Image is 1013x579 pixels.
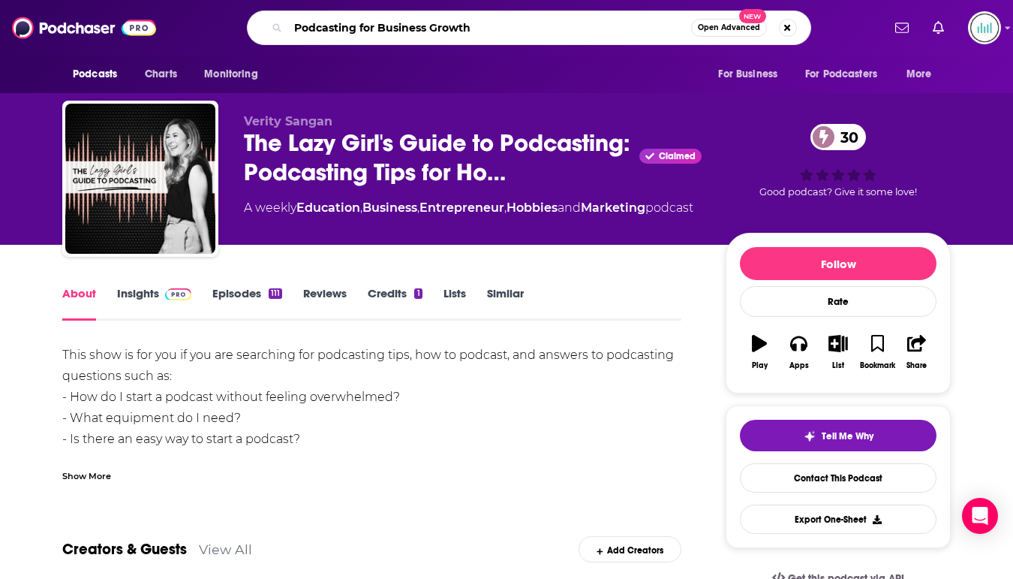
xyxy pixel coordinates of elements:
span: More [906,64,932,85]
span: For Podcasters [805,64,877,85]
img: Podchaser Pro [165,288,191,300]
span: For Business [718,64,777,85]
div: 1 [414,288,422,299]
span: , [417,201,419,215]
button: Apps [779,325,818,379]
span: Claimed [659,152,696,160]
a: Business [362,201,417,215]
button: open menu [896,60,951,89]
a: Hobbies [506,201,558,215]
button: List [819,325,858,379]
a: Contact This Podcast [740,463,936,493]
button: Bookmark [858,325,897,379]
a: Charts [135,60,186,89]
a: Episodes111 [212,286,282,321]
span: Open Advanced [698,24,760,32]
div: A weekly podcast [244,199,693,217]
a: Show notifications dropdown [927,15,950,41]
img: Podchaser - Follow, Share and Rate Podcasts [12,14,156,42]
a: Creators & Guests [62,540,187,559]
img: The Lazy Girl's Guide to Podcasting: Podcasting Tips for How to Start and Run a Podcast [65,104,215,254]
a: Marketing [581,201,645,215]
button: tell me why sparkleTell Me Why [740,420,936,451]
span: 30 [825,124,866,150]
a: View All [199,541,252,557]
div: 30Good podcast? Give it some love! [726,114,951,207]
div: Rate [740,286,936,317]
span: Verity Sangan [244,114,332,128]
div: Apps [789,361,809,370]
img: tell me why sparkle [804,430,816,442]
span: Logged in as podglomerate [968,11,1001,44]
a: Similar [487,286,524,321]
span: Good podcast? Give it some love! [759,186,917,198]
a: Credits1 [368,286,422,321]
span: Tell Me Why [822,430,873,442]
button: Share [897,325,936,379]
a: Show notifications dropdown [889,15,915,41]
span: and [558,201,581,215]
button: Play [740,325,779,379]
a: About [62,286,96,321]
span: , [504,201,506,215]
a: Reviews [303,286,347,321]
button: Show profile menu [968,11,1001,44]
a: Education [296,201,360,215]
div: Search podcasts, credits, & more... [247,11,811,45]
img: User Profile [968,11,1001,44]
a: Lists [443,286,466,321]
button: Open AdvancedNew [691,19,767,37]
button: open menu [708,60,796,89]
span: Monitoring [204,64,257,85]
button: Export One-Sheet [740,505,936,534]
div: Add Creators [579,536,681,562]
div: Share [906,361,927,370]
span: Charts [145,64,177,85]
button: open menu [795,60,899,89]
div: List [832,361,844,370]
span: New [739,9,766,23]
input: Search podcasts, credits, & more... [288,16,691,40]
div: 111 [269,288,282,299]
a: Entrepreneur [419,201,504,215]
span: , [360,201,362,215]
button: open menu [194,60,277,89]
button: Follow [740,247,936,280]
a: InsightsPodchaser Pro [117,286,191,321]
span: Podcasts [73,64,117,85]
div: Play [752,361,768,370]
div: Bookmark [860,361,895,370]
a: 30 [810,124,866,150]
div: Open Intercom Messenger [962,498,998,534]
button: open menu [62,60,137,89]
